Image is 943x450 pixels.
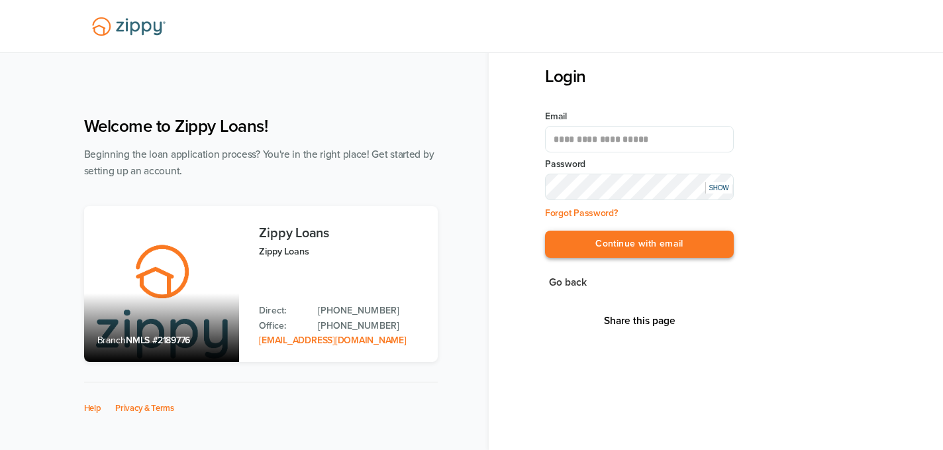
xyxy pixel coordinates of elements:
a: Direct Phone: 512-975-2947 [318,304,424,318]
a: Privacy & Terms [115,403,174,414]
h3: Zippy Loans [259,226,424,241]
h3: Login [545,66,734,87]
a: Help [84,403,101,414]
a: Forgot Password? [545,207,618,219]
p: Office: [259,319,305,333]
h1: Welcome to Zippy Loans! [84,116,438,137]
p: Direct: [259,304,305,318]
span: Branch [97,335,126,346]
a: Email Address: zippyguide@zippymh.com [259,335,406,346]
button: Share This Page [600,314,679,327]
button: Go back [545,274,591,292]
p: Zippy Loans [259,244,424,259]
input: Input Password [545,174,734,200]
div: SHOW [705,182,732,194]
button: Continue with email [545,231,734,258]
span: Beginning the loan application process? You're in the right place! Get started by setting up an a... [84,148,434,177]
span: NMLS #2189776 [126,335,190,346]
input: Email Address [545,126,734,152]
label: Password [545,158,734,171]
img: Lender Logo [84,11,174,42]
label: Email [545,110,734,123]
a: Office Phone: 512-975-2947 [318,319,424,333]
